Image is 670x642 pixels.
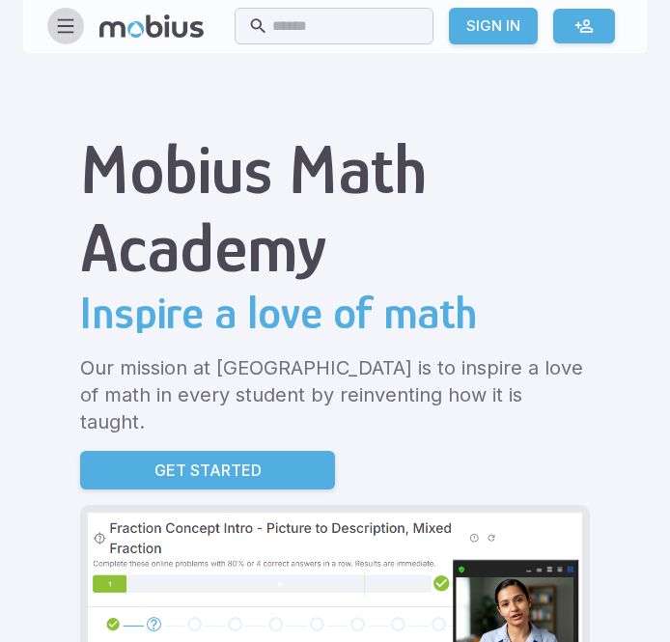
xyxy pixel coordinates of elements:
[80,354,590,435] p: Our mission at [GEOGRAPHIC_DATA] is to inspire a love of math in every student by reinventing how...
[80,287,590,339] h2: Inspire a love of math
[80,130,590,287] h1: Mobius Math Academy
[80,451,335,489] a: Get Started
[154,459,262,482] p: Get Started
[449,8,538,44] a: Sign In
